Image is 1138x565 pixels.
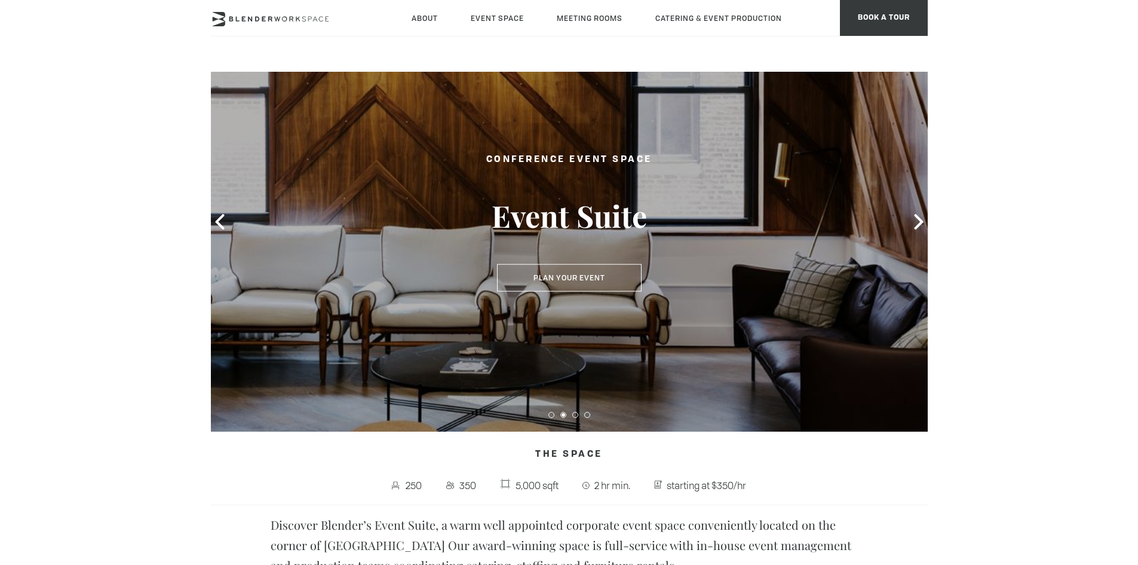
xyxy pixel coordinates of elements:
h4: The Space [211,444,928,466]
span: 2 hr min. [591,476,633,495]
h3: Event Suite [432,197,707,234]
h2: Conference Event Space [432,152,707,167]
span: 250 [403,476,425,495]
span: starting at $350/hr [664,476,749,495]
span: 350 [456,476,479,495]
button: Plan Your Event [497,264,642,292]
span: 5,000 sqft [513,476,562,495]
